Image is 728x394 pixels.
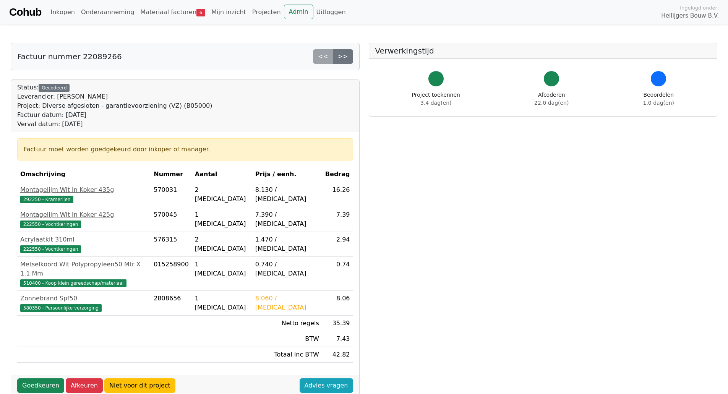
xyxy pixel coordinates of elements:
div: Gecodeerd [39,84,70,92]
div: 7.390 / [MEDICAL_DATA] [255,210,319,229]
a: Mijn inzicht [208,5,249,20]
a: Uitloggen [313,5,349,20]
a: >> [333,49,353,64]
a: Admin [284,5,313,19]
a: Montagelijm Wit In Koker 435g292250 - Kramerijen [20,185,148,204]
div: 1 [MEDICAL_DATA] [195,294,249,312]
div: Project toekennen [412,91,460,107]
a: Materiaal facturen6 [137,5,208,20]
div: Verval datum: [DATE] [17,120,212,129]
td: 7.39 [322,207,353,232]
a: Acrylaatkit 310ml222550 - Vochtkeringen [20,235,148,253]
a: Goedkeuren [17,378,64,393]
a: Cohub [9,3,41,21]
div: Afcoderen [534,91,569,107]
span: Heilijgers Bouw B.V. [661,11,719,20]
span: 22.0 dag(en) [534,100,569,106]
a: Niet voor dit project [104,378,175,393]
div: Leverancier: [PERSON_NAME] [17,92,212,101]
span: 222550 - Vochtkeringen [20,221,81,228]
th: Aantal [192,167,252,182]
div: Status: [17,83,212,129]
div: Montagelijm Wit In Koker 425g [20,210,148,219]
div: Beoordelen [643,91,674,107]
a: Inkopen [47,5,78,20]
div: 2 [MEDICAL_DATA] [195,235,249,253]
div: 1 [MEDICAL_DATA] [195,210,249,229]
td: 42.82 [322,347,353,363]
div: 1 [MEDICAL_DATA] [195,260,249,278]
span: 6 [196,9,205,16]
a: Onderaanneming [78,5,137,20]
a: Afkeuren [66,378,103,393]
td: 8.06 [322,291,353,316]
span: 580350 - Persoonlijke verzorging [20,304,102,312]
div: 8.130 / [MEDICAL_DATA] [255,185,319,204]
span: 222550 - Vochtkeringen [20,245,81,253]
td: 0.74 [322,257,353,291]
th: Bedrag [322,167,353,182]
div: 1.470 / [MEDICAL_DATA] [255,235,319,253]
th: Prijs / eenh. [252,167,322,182]
td: 015258900 [151,257,192,291]
a: Montagelijm Wit In Koker 425g222550 - Vochtkeringen [20,210,148,229]
span: 1.0 dag(en) [643,100,674,106]
td: Netto regels [252,316,322,331]
h5: Factuur nummer 22089266 [17,52,122,61]
div: Montagelijm Wit In Koker 435g [20,185,148,195]
span: 3.4 dag(en) [420,100,451,106]
td: BTW [252,331,322,347]
td: 7.43 [322,331,353,347]
div: 2 [MEDICAL_DATA] [195,185,249,204]
td: 576315 [151,232,192,257]
th: Nummer [151,167,192,182]
a: Projecten [249,5,284,20]
td: 2.94 [322,232,353,257]
h5: Verwerkingstijd [375,46,711,55]
td: 570031 [151,182,192,207]
a: Advies vragen [300,378,353,393]
div: Metselkoord Wit Polypropyleen50 Mtr X 1.1 Mm [20,260,148,278]
div: Project: Diverse afgesloten - garantievoorziening (VZ) (B05000) [17,101,212,110]
div: 0.740 / [MEDICAL_DATA] [255,260,319,278]
div: Acrylaatkit 310ml [20,235,148,244]
a: Zonnebrand Spf50580350 - Persoonlijke verzorging [20,294,148,312]
th: Omschrijving [17,167,151,182]
span: 292250 - Kramerijen [20,196,73,203]
td: 35.39 [322,316,353,331]
a: Metselkoord Wit Polypropyleen50 Mtr X 1.1 Mm510400 - Koop klein gereedschap/materiaal [20,260,148,287]
div: Zonnebrand Spf50 [20,294,148,303]
div: Factuur moet worden goedgekeurd door inkoper of manager. [24,145,347,154]
td: 570045 [151,207,192,232]
div: Factuur datum: [DATE] [17,110,212,120]
td: Totaal inc BTW [252,347,322,363]
div: 8.060 / [MEDICAL_DATA] [255,294,319,312]
span: 510400 - Koop klein gereedschap/materiaal [20,279,126,287]
td: 16.26 [322,182,353,207]
td: 2808656 [151,291,192,316]
span: Ingelogd onder: [680,4,719,11]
